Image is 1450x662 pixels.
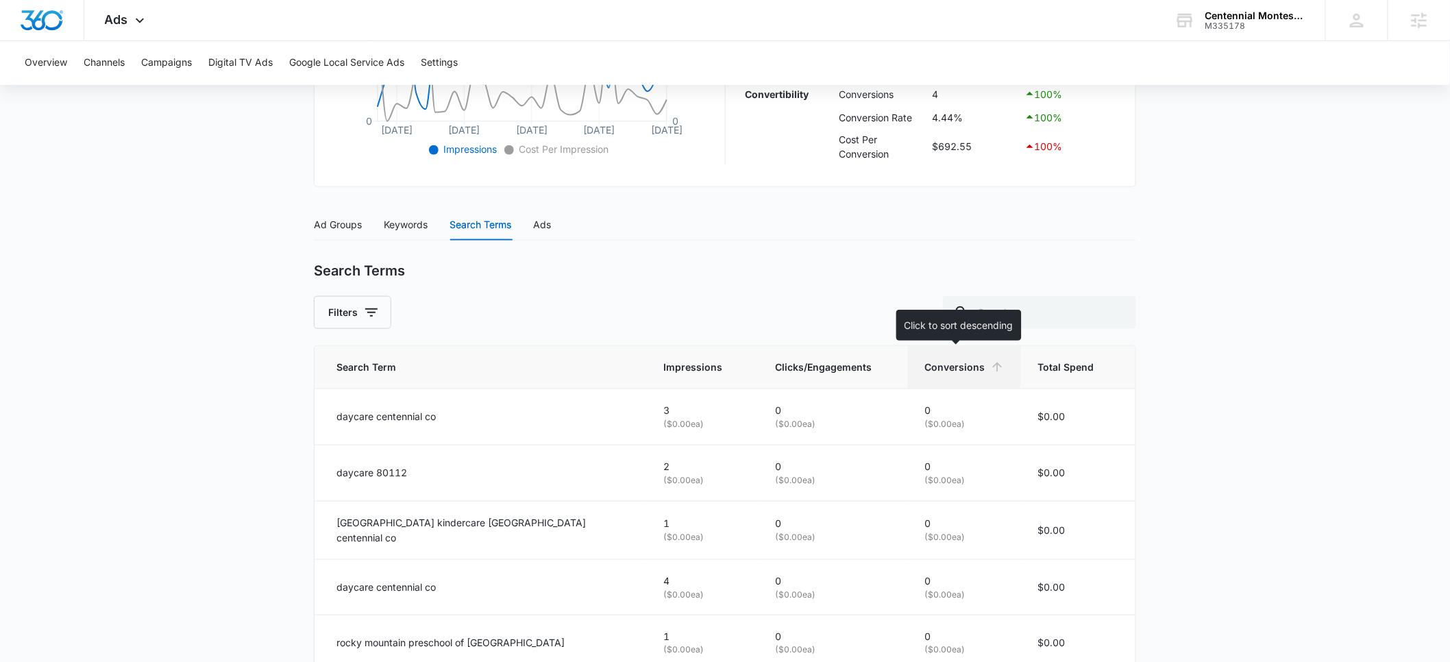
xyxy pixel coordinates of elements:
div: 100 % [1024,109,1110,125]
p: 0 [775,516,892,531]
p: 0 [924,403,1005,418]
p: 0 [775,629,892,644]
td: $0.00 [1021,501,1135,559]
td: Conversions [836,83,929,106]
p: ( $0.00 ea) [663,644,742,657]
p: ( $0.00 ea) [924,644,1005,657]
div: account name [1205,10,1305,21]
span: Conversions [924,360,985,375]
button: Google Local Service Ads [289,41,404,85]
span: Total Spend [1037,360,1094,375]
button: Filters [314,296,391,329]
p: 1 [663,516,742,531]
td: $0.00 [1021,389,1135,445]
tspan: 0 [672,115,678,127]
div: 100 % [1024,138,1110,155]
p: 4 [663,574,742,589]
span: Cost Per Impression [517,143,609,155]
td: 4 [929,83,1022,106]
p: ( $0.00 ea) [663,474,742,487]
td: $0.00 [1021,559,1135,615]
p: 2 [663,459,742,474]
p: 0 [924,459,1005,474]
p: 1 [663,629,742,644]
p: 0 [924,629,1005,644]
p: ( $0.00 ea) [924,589,1005,602]
p: 0 [924,574,1005,589]
tspan: 0 [366,115,372,127]
div: account id [1205,21,1305,31]
p: ( $0.00 ea) [663,589,742,602]
button: Channels [84,41,125,85]
tspan: [DATE] [584,124,615,136]
div: Ad Groups [314,217,362,232]
span: Impressions [663,360,722,375]
td: $692.55 [929,129,1022,164]
p: ( $0.00 ea) [924,531,1005,544]
td: Conversion Rate [836,106,929,129]
p: ( $0.00 ea) [663,418,742,431]
p: ( $0.00 ea) [924,418,1005,431]
div: Keywords [384,217,428,232]
input: Search [943,296,1136,329]
strong: Convertibility [745,88,809,100]
td: $0.00 [1021,445,1135,501]
p: 3 [663,403,742,418]
span: Impressions [441,143,497,155]
p: ( $0.00 ea) [775,644,892,657]
td: Cost Per Conversion [836,129,929,164]
p: 0 [775,459,892,474]
p: rocky mountain preschool of [GEOGRAPHIC_DATA] [336,636,565,651]
p: daycare centennial co [336,580,436,595]
p: 0 [775,574,892,589]
button: Campaigns [141,41,192,85]
div: Search Terms [450,217,511,232]
tspan: [DATE] [449,124,480,136]
p: ( $0.00 ea) [775,589,892,602]
p: 0 [775,403,892,418]
tspan: [DATE] [651,124,683,136]
p: [GEOGRAPHIC_DATA] kindercare [GEOGRAPHIC_DATA] centennial co [336,515,630,545]
button: Settings [421,41,458,85]
p: ( $0.00 ea) [775,418,892,431]
p: ( $0.00 ea) [775,474,892,487]
div: 100 % [1024,86,1110,102]
div: Click to sort descending [896,310,1022,341]
p: ( $0.00 ea) [775,531,892,544]
button: Overview [25,41,67,85]
tspan: [DATE] [516,124,548,136]
span: Clicks/Engagements [775,360,872,375]
div: Ads [533,217,551,232]
button: Digital TV Ads [208,41,273,85]
p: ( $0.00 ea) [924,474,1005,487]
p: ( $0.00 ea) [663,531,742,544]
span: Search Term [336,360,611,375]
p: daycare centennial co [336,409,436,424]
p: 0 [924,516,1005,531]
td: 4.44% [929,106,1022,129]
h2: Search Terms [314,262,405,280]
span: Ads [105,12,128,27]
p: daycare 80112 [336,465,407,480]
tspan: [DATE] [381,124,413,136]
